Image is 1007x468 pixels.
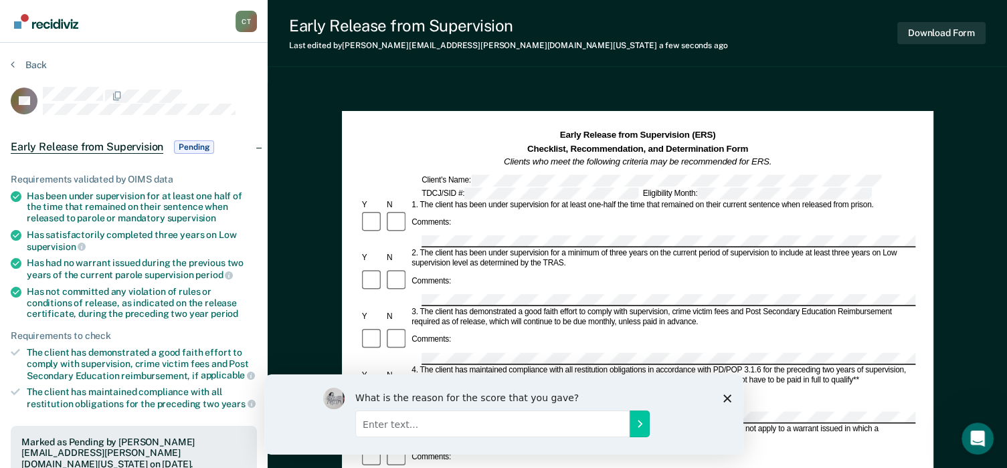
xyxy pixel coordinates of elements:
span: a few seconds ago [659,41,728,50]
div: TDCJ/SID #: [420,187,641,199]
span: period [211,308,238,319]
div: Client's Name: [420,174,883,187]
div: C T [236,11,257,32]
div: Comments: [409,218,453,228]
div: N [384,313,409,323]
div: Eligibility Month: [640,187,873,199]
div: Last edited by [PERSON_NAME][EMAIL_ADDRESS][PERSON_NAME][DOMAIN_NAME][US_STATE] [289,41,728,50]
iframe: Survey by Kim from Recidiviz [264,374,743,455]
img: Recidiviz [14,14,78,29]
div: 2. The client has been under supervision for a minimum of three years on the current period of su... [409,249,915,269]
strong: Checklist, Recommendation, and Determination Form [527,144,748,154]
div: Y [359,313,384,323]
button: Download Form [897,22,986,44]
div: Comments: [409,335,453,345]
strong: Early Release from Supervision (ERS) [559,130,715,140]
div: Y [359,371,384,381]
div: 5. The client has not had a warrant issued within the preceding two years of supervision. This do... [409,425,915,445]
div: 1. The client has been under supervision for at least one-half the time that remained on their cu... [409,200,915,210]
span: supervision [27,241,86,252]
div: Has not committed any violation of rules or conditions of release, as indicated on the release ce... [27,286,257,320]
span: Pending [174,140,214,154]
span: period [195,269,233,280]
div: Y [359,200,384,210]
div: Has satisfactorily completed three years on Low [27,229,257,252]
iframe: Intercom live chat [962,423,994,455]
div: N [384,254,409,264]
div: Has been under supervision for at least one half of the time that remained on their sentence when... [27,191,257,224]
div: The client has demonstrated a good faith effort to comply with supervision, crime victim fees and... [27,347,257,381]
button: Profile dropdown button [236,11,257,32]
div: Has had no warrant issued during the previous two years of the current parole supervision [27,257,257,280]
div: Early Release from Supervision [289,16,728,35]
div: N [384,371,409,381]
div: The client has maintained compliance with all restitution obligations for the preceding two [27,386,257,409]
div: N [384,200,409,210]
div: 3. The client has demonstrated a good faith effort to comply with supervision, crime victim fees ... [409,308,915,328]
div: Y [359,254,384,264]
span: applicable [201,370,255,380]
span: years [221,398,256,409]
div: Comments: [409,453,453,463]
span: supervision [167,213,216,223]
div: Requirements validated by OIMS data [11,174,257,185]
em: Clients who meet the following criteria may be recommended for ERS. [503,157,771,167]
div: Requirements to check [11,330,257,342]
div: 4. The client has maintained compliance with all restitution obligations in accordance with PD/PO... [409,366,915,386]
span: Early Release from Supervision [11,140,163,154]
div: Comments: [409,276,453,286]
button: Back [11,59,47,71]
